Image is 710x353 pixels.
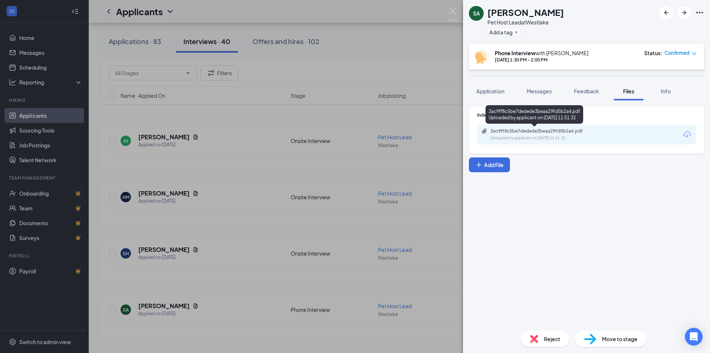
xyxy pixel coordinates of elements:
[477,112,696,118] div: Indeed Resume
[665,49,690,57] span: Confirmed
[490,135,601,141] div: Uploaded by applicant on [DATE] 11:51:32
[487,6,564,19] h1: [PERSON_NAME]
[661,88,671,94] span: Info
[602,335,638,343] span: Move to stage
[495,57,588,63] div: [DATE] 1:30 PM - 2:00 PM
[487,28,520,36] button: PlusAdd a tag
[487,19,564,26] div: Pet Host Lead at Westlake
[683,130,692,139] svg: Download
[677,6,691,19] button: ArrowRight
[544,335,560,343] span: Reject
[486,105,583,124] div: 3ac9ff8c5be7dedede3beaa29fd5b2a4.pdf Uploaded by applicant on [DATE] 11:51:32
[695,8,704,17] svg: Ellipses
[481,128,601,141] a: Paperclip3ac9ff8c5be7dedede3beaa29fd5b2a4.pdfUploaded by applicant on [DATE] 11:51:32
[490,128,594,134] div: 3ac9ff8c5be7dedede3beaa29fd5b2a4.pdf
[623,88,634,94] span: Files
[662,8,671,17] svg: ArrowLeftNew
[644,49,662,57] div: Status :
[475,161,483,169] svg: Plus
[574,88,599,94] span: Feedback
[685,328,703,346] div: Open Intercom Messenger
[660,6,673,19] button: ArrowLeftNew
[495,49,588,57] div: with [PERSON_NAME]
[692,51,697,56] span: down
[473,10,480,17] div: SA
[680,8,689,17] svg: ArrowRight
[495,50,535,56] b: Phone Interview
[481,128,487,134] svg: Paperclip
[469,157,510,172] button: Add FilePlus
[527,88,552,94] span: Messages
[476,88,504,94] span: Application
[514,30,518,34] svg: Plus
